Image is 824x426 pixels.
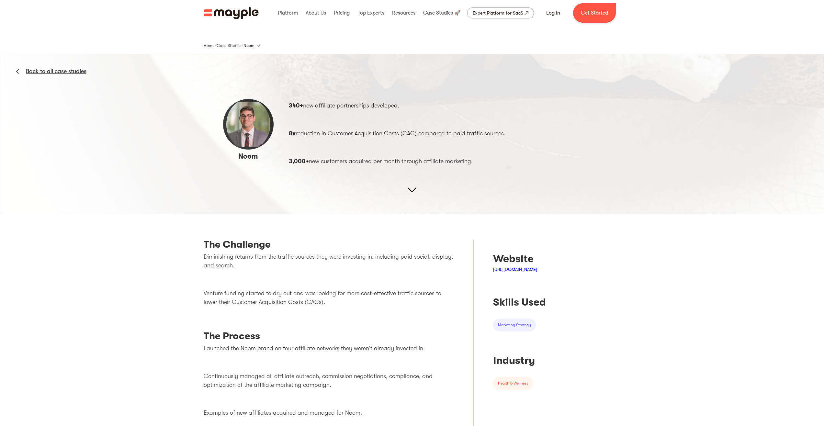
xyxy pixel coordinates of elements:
div: health & wellness [498,380,528,387]
div: Resources [390,3,417,23]
div: About Us [304,3,328,23]
div: Website [493,252,546,265]
p: Venture funding started to dry out and was looking for more cost-effective traffic sources to low... [204,289,454,307]
img: Mayple logo [204,7,259,19]
div: Top Experts [356,3,386,23]
h3: The Process [204,331,454,344]
div: Expert Platform for SaaS [473,9,523,17]
a: Expert Platform for SaaS [467,7,534,18]
div: Pricing [332,3,351,23]
a: Home [204,42,215,50]
a: Back to all case studies [26,67,86,75]
p: Examples of new affiliates acquired and managed for Noom: [204,409,454,417]
div: Skills Used [493,296,546,309]
h3: The Challenge [204,240,454,252]
div: marketing strategy [498,322,531,328]
a: home [204,7,259,19]
div: / [215,42,217,49]
div: Noom [243,39,267,52]
p: Launched the Noom brand on four affiliate networks they weren't already invested in. [204,344,454,353]
div: Platform [276,3,299,23]
a: Get Started [573,3,616,23]
div: Noom [243,42,254,49]
div: / [242,42,243,49]
p: Diminishing returns from the traffic sources they were investing in, including paid social, displ... [204,252,454,270]
p: Continuously managed all affiliate outreach, commission negotiations, compliance, and optimizatio... [204,372,454,389]
a: Log In [538,5,568,21]
a: [URL][DOMAIN_NAME] [493,267,537,272]
div: Industry [493,354,546,367]
a: Case Studies [217,42,242,50]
